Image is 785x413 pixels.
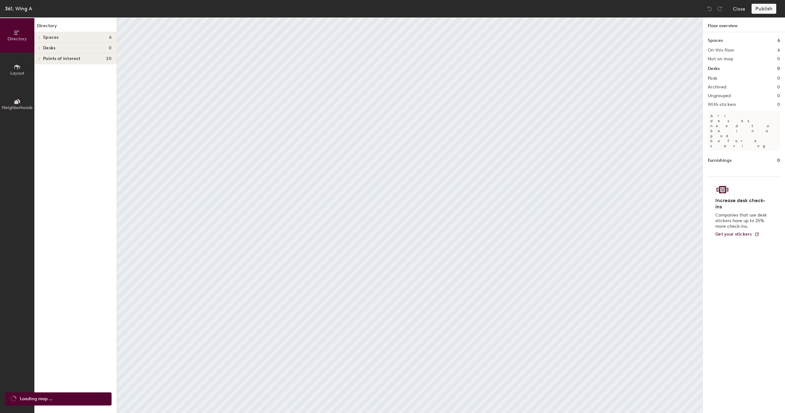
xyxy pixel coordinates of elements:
[715,231,752,237] span: Get your stickers
[715,212,769,229] p: Companies that use desk stickers have up to 25% more check-ins.
[20,396,52,402] span: Loading map ...
[708,111,780,151] p: All desks need to be in a pod before saving
[708,57,733,62] h2: Not on map
[708,37,723,44] h1: Spaces
[703,17,785,32] h1: Floor overview
[777,37,780,44] h1: 6
[708,93,731,98] h2: Ungrouped
[777,76,780,81] h2: 0
[43,35,59,40] span: Spaces
[5,5,32,12] div: 361, Wing A
[43,56,80,61] span: Points of interest
[708,85,726,90] h2: Archived
[10,71,24,76] span: Layout
[777,85,780,90] h2: 0
[708,102,736,107] h2: With stickers
[715,197,769,210] h4: Increase desk check-ins
[733,4,745,14] button: Close
[106,56,112,61] span: 20
[117,17,702,413] canvas: Map
[707,6,713,12] img: Undo
[7,36,27,42] span: Directory
[43,46,55,51] span: Desks
[708,157,732,164] h1: Furnishings
[2,105,32,110] span: Neighborhoods
[708,65,720,72] h1: Desks
[34,22,117,32] h1: Directory
[777,93,780,98] h2: 0
[109,35,112,40] span: 6
[715,232,759,237] a: Get your stickers
[777,157,780,164] h1: 0
[715,184,730,195] img: Sticker logo
[777,57,780,62] h2: 0
[777,65,780,72] h1: 0
[708,48,734,53] h2: On this floor
[777,48,780,53] h2: 6
[708,76,717,81] h2: Pods
[717,6,723,12] img: Redo
[777,102,780,107] h2: 0
[109,46,112,51] span: 0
